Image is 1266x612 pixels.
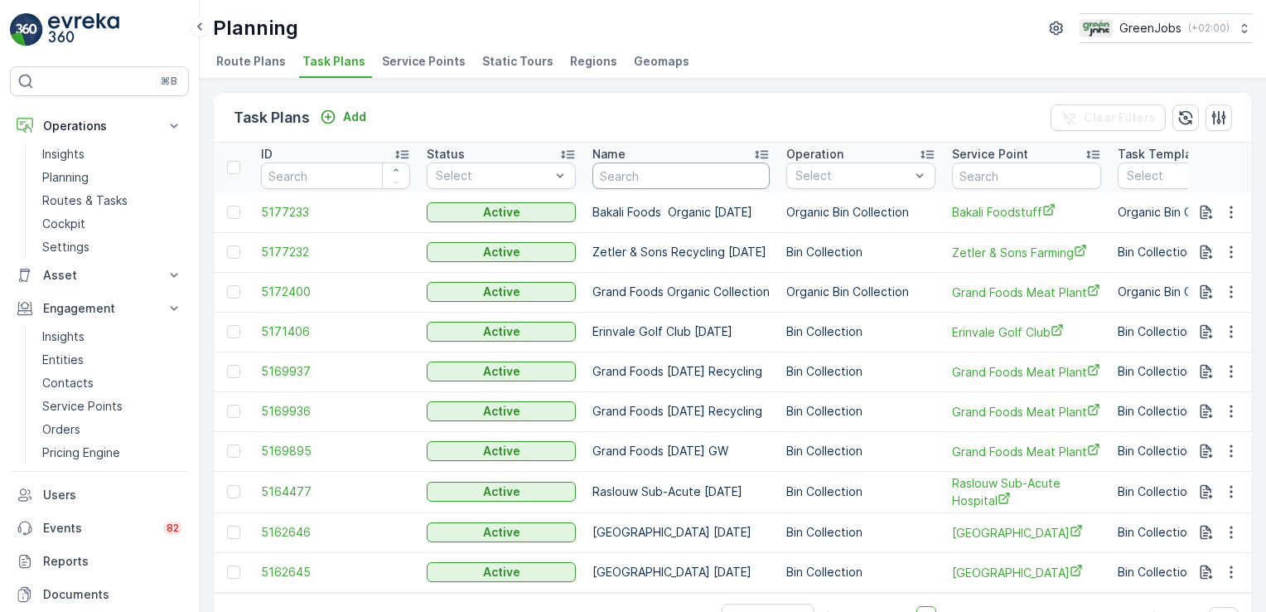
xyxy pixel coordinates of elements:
p: Active [483,564,520,580]
button: Active [427,401,576,421]
a: Routes & Tasks [36,189,189,212]
a: 5177232 [261,244,410,260]
a: Grand Foods Meat Plant [952,284,1101,301]
a: Reports [10,545,189,578]
p: Zetler & Sons Recycling [DATE] [592,244,770,260]
a: Insights [36,143,189,166]
a: Raslouw Sub-Acute Hospital [952,475,1101,509]
p: Service Points [42,398,123,415]
p: Users [43,487,182,503]
p: ID [261,146,273,163]
button: Operations [10,109,189,143]
a: Settings [36,236,189,259]
a: Bakali Foodstuff [952,203,1101,221]
input: Search [592,163,770,189]
p: Active [483,363,520,380]
p: Operation [786,146,843,163]
a: Insights [36,325,189,348]
button: Active [427,282,576,302]
p: Reports [43,553,182,570]
div: Toggle Row Selected [227,526,240,539]
a: 5162645 [261,564,410,580]
p: Bin Collection [786,323,935,340]
a: 5169937 [261,363,410,380]
span: 5177233 [261,204,410,221]
div: Toggle Row Selected [227,566,240,579]
a: Planning [36,166,189,189]
p: Bin Collection [786,524,935,541]
p: Operations [43,118,156,134]
span: 5164477 [261,483,410,500]
button: Active [427,242,576,262]
a: Cape Point Vineyards [952,564,1101,581]
p: GreenJobs [1119,20,1181,36]
div: Toggle Row Selected [227,206,240,219]
p: 82 [167,522,179,535]
button: Active [427,482,576,502]
a: 5162646 [261,524,410,541]
p: Task Template [1118,146,1204,163]
a: Users [10,478,189,512]
button: Engagement [10,292,189,325]
a: Events82 [10,512,189,545]
p: [GEOGRAPHIC_DATA] [DATE] [592,524,770,541]
a: Grand Foods Meat Plant [952,443,1101,460]
a: Service Points [36,395,189,418]
p: [GEOGRAPHIC_DATA] [DATE] [592,564,770,580]
p: ⌘B [161,75,177,88]
a: Cape Point Vineyards [952,524,1101,542]
a: 5171406 [261,323,410,340]
p: Insights [42,328,85,345]
p: Bin Collection [786,443,935,459]
a: Cockpit [36,212,189,236]
p: Insights [42,146,85,163]
a: 5172400 [261,284,410,300]
p: Grand Foods Organic Collection [592,284,770,300]
button: Active [427,441,576,461]
a: Entities [36,348,189,372]
input: Search [952,163,1101,189]
p: Bin Collection [786,363,935,380]
p: Engagement [43,300,156,317]
a: Orders [36,418,189,441]
div: Toggle Row Selected [227,444,240,458]
p: Select [436,168,550,184]
p: ( +02:00 ) [1188,22,1230,35]
p: Name [592,146,626,163]
p: Active [483,403,520,420]
p: Planning [42,169,89,186]
button: Active [427,322,576,342]
button: Active [427,202,576,222]
div: Toggle Row Selected [227,285,240,299]
p: Add [343,109,366,125]
p: Erinvale Golf Club [DATE] [592,323,770,340]
span: Task Plans [302,53,365,70]
p: Active [483,483,520,500]
button: Add [313,107,373,127]
p: Orders [42,421,80,438]
span: Route Plans [216,53,286,70]
span: Geomaps [634,53,689,70]
p: Bin Collection [786,244,935,260]
p: Pricing Engine [42,444,120,461]
p: Contacts [42,375,94,391]
span: Regions [570,53,617,70]
span: Static Tours [482,53,553,70]
button: Clear Filters [1051,104,1166,131]
a: Grand Foods Meat Plant [952,403,1101,420]
p: Planning [213,15,298,41]
button: Active [427,362,576,381]
div: Toggle Row Selected [227,405,240,418]
p: Active [483,284,520,300]
p: Bin Collection [786,564,935,580]
a: Contacts [36,372,189,395]
p: Active [483,204,520,221]
p: Active [483,244,520,260]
